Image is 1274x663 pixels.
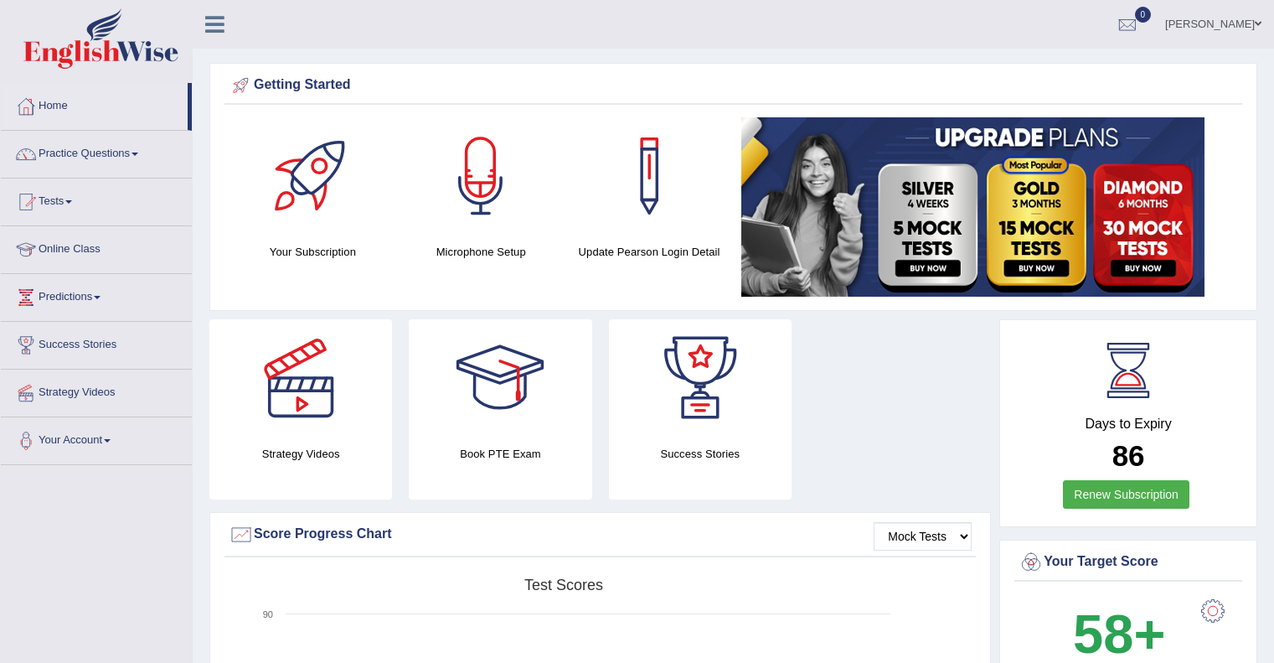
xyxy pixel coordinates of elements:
a: Success Stories [1,322,192,364]
div: Score Progress Chart [229,522,972,547]
img: small5.jpg [741,117,1204,297]
a: Your Account [1,417,192,459]
h4: Microphone Setup [405,243,557,261]
a: Predictions [1,274,192,316]
div: Getting Started [229,73,1238,98]
h4: Days to Expiry [1019,417,1238,432]
a: Online Class [1,226,192,268]
a: Home [1,83,188,125]
span: 0 [1135,7,1152,23]
h4: Success Stories [609,445,792,463]
a: Tests [1,179,192,220]
a: Strategy Videos [1,370,192,412]
h4: Your Subscription [237,243,389,261]
h4: Strategy Videos [209,445,392,463]
a: Renew Subscription [1063,480,1189,509]
text: 90 [263,609,273,619]
tspan: Test scores [524,577,603,593]
h4: Book PTE Exam [409,445,591,463]
div: Your Target Score [1019,550,1238,575]
a: Practice Questions [1,131,192,173]
b: 86 [1112,439,1145,472]
h4: Update Pearson Login Detail [574,243,725,261]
